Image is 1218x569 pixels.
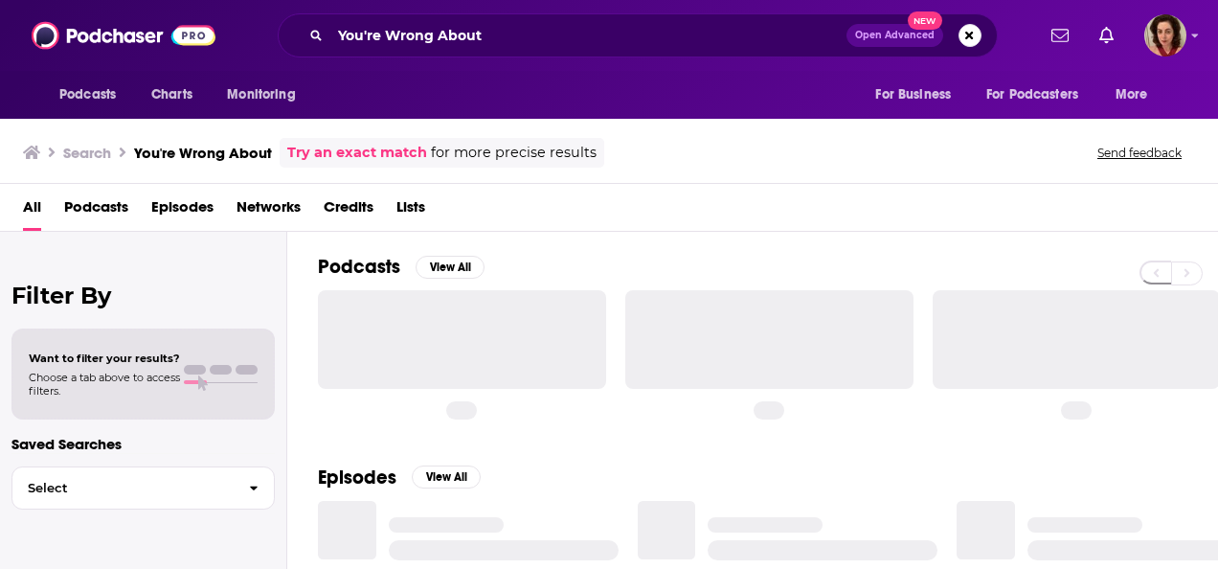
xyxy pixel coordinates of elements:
[318,255,485,279] a: PodcastsView All
[227,81,295,108] span: Monitoring
[32,17,215,54] img: Podchaser - Follow, Share and Rate Podcasts
[64,192,128,231] a: Podcasts
[412,466,481,489] button: View All
[1144,14,1186,57] span: Logged in as hdrucker
[46,77,141,113] button: open menu
[139,77,204,113] a: Charts
[1144,14,1186,57] img: User Profile
[11,467,275,510] button: Select
[875,81,951,108] span: For Business
[908,11,942,30] span: New
[986,81,1078,108] span: For Podcasters
[324,192,373,231] a: Credits
[237,192,301,231] a: Networks
[1092,19,1121,52] a: Show notifications dropdown
[29,371,180,398] span: Choose a tab above to access filters.
[151,192,214,231] a: Episodes
[330,20,846,51] input: Search podcasts, credits, & more...
[11,282,275,309] h2: Filter By
[318,466,481,489] a: EpisodesView All
[1092,145,1187,161] button: Send feedback
[12,482,234,494] span: Select
[396,192,425,231] a: Lists
[214,77,320,113] button: open menu
[29,352,180,365] span: Want to filter your results?
[134,144,272,162] h3: You're Wrong About
[416,256,485,279] button: View All
[1116,81,1148,108] span: More
[151,81,192,108] span: Charts
[1144,14,1186,57] button: Show profile menu
[287,142,427,164] a: Try an exact match
[1044,19,1076,52] a: Show notifications dropdown
[278,13,998,57] div: Search podcasts, credits, & more...
[318,255,400,279] h2: Podcasts
[862,77,975,113] button: open menu
[11,435,275,453] p: Saved Searches
[855,31,935,40] span: Open Advanced
[431,142,597,164] span: for more precise results
[1102,77,1172,113] button: open menu
[318,466,396,489] h2: Episodes
[846,24,943,47] button: Open AdvancedNew
[974,77,1106,113] button: open menu
[59,81,116,108] span: Podcasts
[63,144,111,162] h3: Search
[23,192,41,231] a: All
